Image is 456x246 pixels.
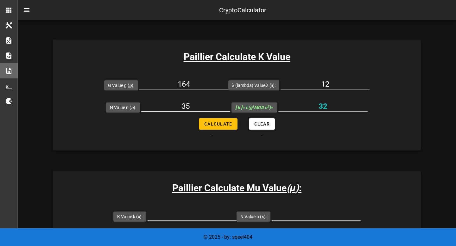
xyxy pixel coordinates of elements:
[110,104,136,111] label: N Value n ( ):
[235,105,271,110] i: = L(g MOD n )
[204,234,252,240] span: © 2025 - by: sqeel404
[19,3,34,18] button: nav-menu-toggle
[235,105,242,110] b: [ k ]
[252,104,254,108] sup: λ
[199,118,237,130] button: Calculate
[53,181,421,195] h3: Paillier Calculate Mu Value :
[271,83,273,88] i: λ
[249,118,275,130] button: Clear
[262,214,264,219] i: n
[235,105,274,110] span: =
[117,213,142,220] label: K Value k ( ):
[254,121,270,126] span: Clear
[219,5,266,15] div: CryptoCalculator
[232,82,276,89] label: λ (lambda) Value λ ( ):
[131,105,134,110] i: n
[204,121,232,126] span: Calculate
[108,82,134,89] label: G Value g ( ):
[53,50,421,64] h3: Paillier Calculate K Value
[267,104,269,108] sup: 2
[138,214,140,219] i: k
[129,83,132,88] i: g
[287,182,299,194] i: ( )
[290,182,295,194] b: μ
[240,213,267,220] label: N Value n ( ):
